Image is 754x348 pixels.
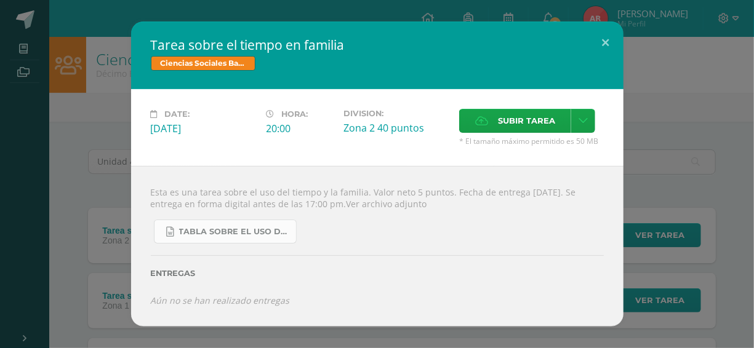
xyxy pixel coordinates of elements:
label: Division: [343,109,449,118]
span: Hora: [282,109,308,119]
div: Zona 2 40 puntos [343,121,449,135]
span: Date: [165,109,190,119]
button: Close (Esc) [588,22,624,63]
div: Esta es una tarea sobre el uso del tiempo y la familia. Valor neto 5 puntos. Fecha de entrega [DA... [131,166,624,326]
span: Subir tarea [498,109,555,132]
h2: Tarea sobre el tiempo en familia [151,36,604,53]
label: Entregas [151,269,604,278]
span: Ciencias Sociales Bach IV [151,56,255,71]
span: TABLA SOBRE EL USO DEL TIEMPO Y LA FAMILIA.docx [179,227,290,237]
a: TABLA SOBRE EL USO DEL TIEMPO Y LA FAMILIA.docx [154,219,297,243]
i: Aún no se han realizado entregas [151,295,290,306]
div: 20:00 [267,122,334,135]
span: * El tamaño máximo permitido es 50 MB [459,136,604,146]
div: [DATE] [151,122,257,135]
